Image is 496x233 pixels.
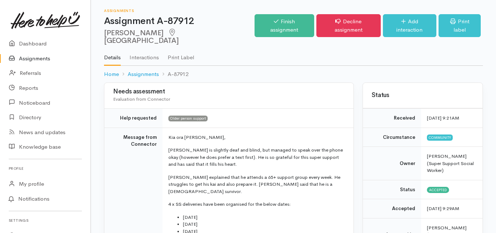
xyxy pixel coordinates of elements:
nav: breadcrumb [104,66,483,83]
li: [DATE] [183,214,345,221]
span: [GEOGRAPHIC_DATA] [104,28,179,45]
h1: Assignment A-87912 [104,16,255,27]
h6: Settings [9,216,82,225]
p: [PERSON_NAME] explained that he attends a 65+ support group every week. He struggles to get his k... [168,174,345,195]
span: [PERSON_NAME] (Super Support Social Worker) [427,153,474,173]
h2: [PERSON_NAME] [104,29,255,45]
p: 4 x SS deliveries have been organised for the below dates: [168,201,345,208]
td: Status [363,180,421,199]
time: [DATE] 9:29AM [427,205,459,212]
p: Kia ora [PERSON_NAME], [168,134,345,141]
a: Details [104,45,121,66]
a: Add interaction [383,14,437,37]
span: Community [427,134,453,140]
li: A-87912 [159,70,188,79]
a: Home [104,70,119,79]
a: Finish assignment [255,14,314,37]
td: Accepted [363,199,421,218]
h3: Needs assessment [113,88,345,95]
span: Evaluation from Connector [113,96,170,102]
a: Interactions [129,45,159,65]
td: Owner [363,147,421,180]
h6: Assignments [104,9,255,13]
time: [DATE] 9:21AM [427,115,459,121]
a: Print label [439,14,481,37]
span: Accepted [427,187,449,193]
td: Circumstance [363,128,421,147]
a: Print Label [168,45,194,65]
span: Older person support [168,116,208,121]
td: Help requested [104,109,163,128]
h3: Status [372,92,474,99]
td: Received [363,109,421,128]
a: Assignments [128,70,159,79]
a: Decline assignment [316,14,381,37]
li: [DATE] [183,221,345,228]
h6: Profile [9,164,82,173]
p: [PERSON_NAME] is slightly deaf and blind, but managed to speak over the phone okay (however he do... [168,146,345,168]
